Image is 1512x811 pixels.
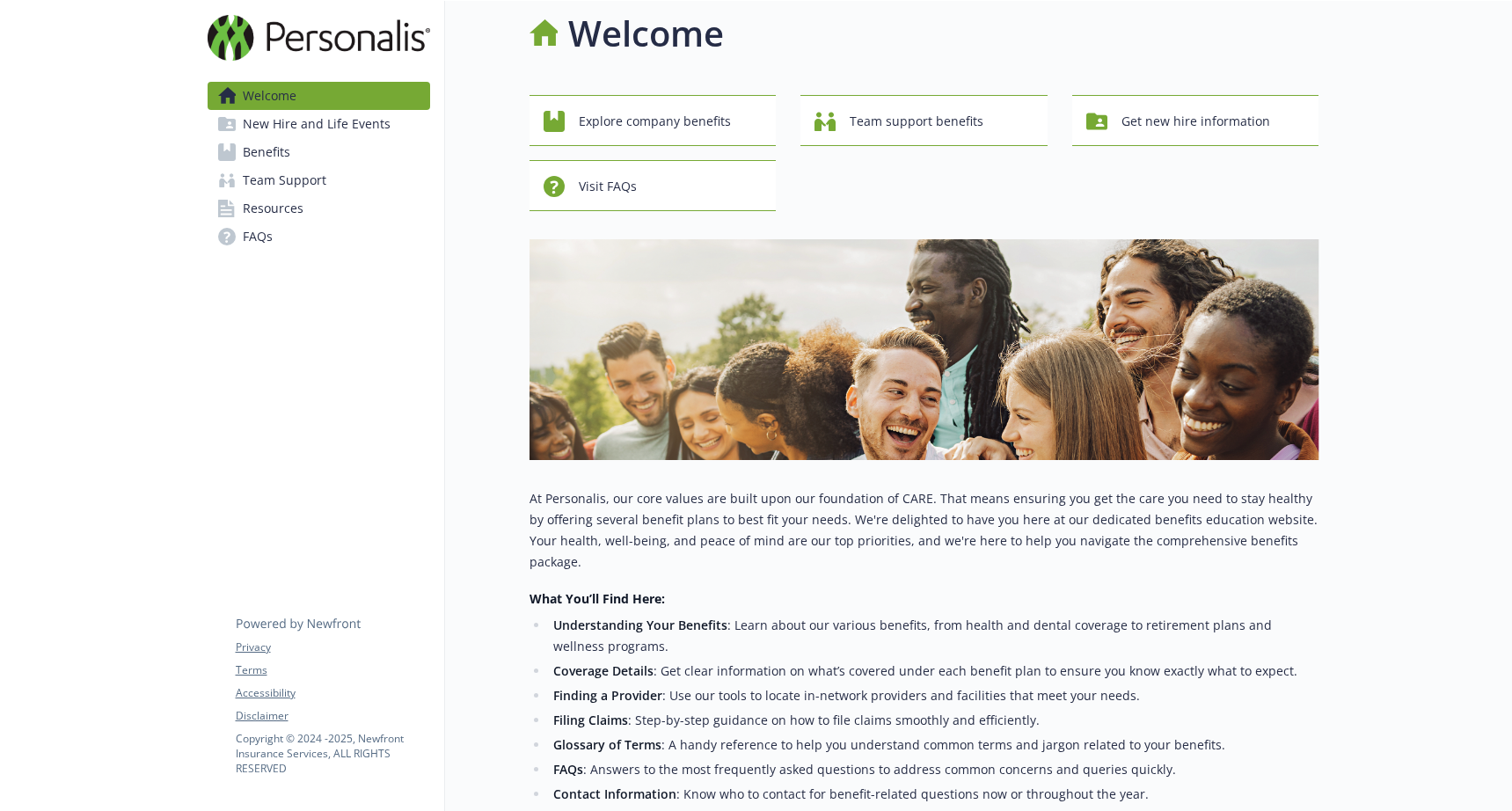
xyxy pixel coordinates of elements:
[236,639,429,655] a: Privacy
[553,662,654,679] strong: Coverage Details
[530,95,777,146] button: Explore company benefits
[568,7,724,60] h1: Welcome
[208,166,430,194] a: Team Support
[208,110,430,138] a: New Hire and Life Events
[553,617,727,633] strong: Understanding Your Benefits
[236,662,429,678] a: Terms
[530,160,777,211] button: Visit FAQs
[1072,95,1319,146] button: Get new hire information
[236,685,429,701] a: Accessibility
[530,488,1319,573] p: At Personalis, our core values are built upon our foundation of CARE. That means ensuring you get...
[579,170,637,203] span: Visit FAQs
[1121,105,1270,138] span: Get new hire information
[236,708,429,724] a: Disclaimer
[243,82,296,110] span: Welcome
[208,82,430,110] a: Welcome
[208,223,430,251] a: FAQs
[553,712,628,728] strong: Filing Claims
[549,784,1319,805] li: : Know who to contact for benefit-related questions now or throughout the year.
[553,785,676,802] strong: Contact Information
[553,736,661,753] strong: Glossary of Terms
[549,734,1319,756] li: : A handy reference to help you understand common terms and jargon related to your benefits.
[553,687,662,704] strong: Finding a Provider
[243,166,326,194] span: Team Support
[208,138,430,166] a: Benefits
[579,105,731,138] span: Explore company benefits
[800,95,1048,146] button: Team support benefits
[549,685,1319,706] li: : Use our tools to locate in-network providers and facilities that meet your needs.
[243,223,273,251] span: FAQs
[549,759,1319,780] li: : Answers to the most frequently asked questions to address common concerns and queries quickly.
[530,239,1319,460] img: overview page banner
[549,615,1319,657] li: : Learn about our various benefits, from health and dental coverage to retirement plans and welln...
[549,661,1319,682] li: : Get clear information on what’s covered under each benefit plan to ensure you know exactly what...
[530,590,665,607] strong: What You’ll Find Here:
[236,731,429,776] p: Copyright © 2024 - 2025 , Newfront Insurance Services, ALL RIGHTS RESERVED
[243,110,391,138] span: New Hire and Life Events
[549,710,1319,731] li: : Step-by-step guidance on how to file claims smoothly and efficiently.
[208,194,430,223] a: Resources
[243,194,303,223] span: Resources
[850,105,983,138] span: Team support benefits
[553,761,583,778] strong: FAQs
[243,138,290,166] span: Benefits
